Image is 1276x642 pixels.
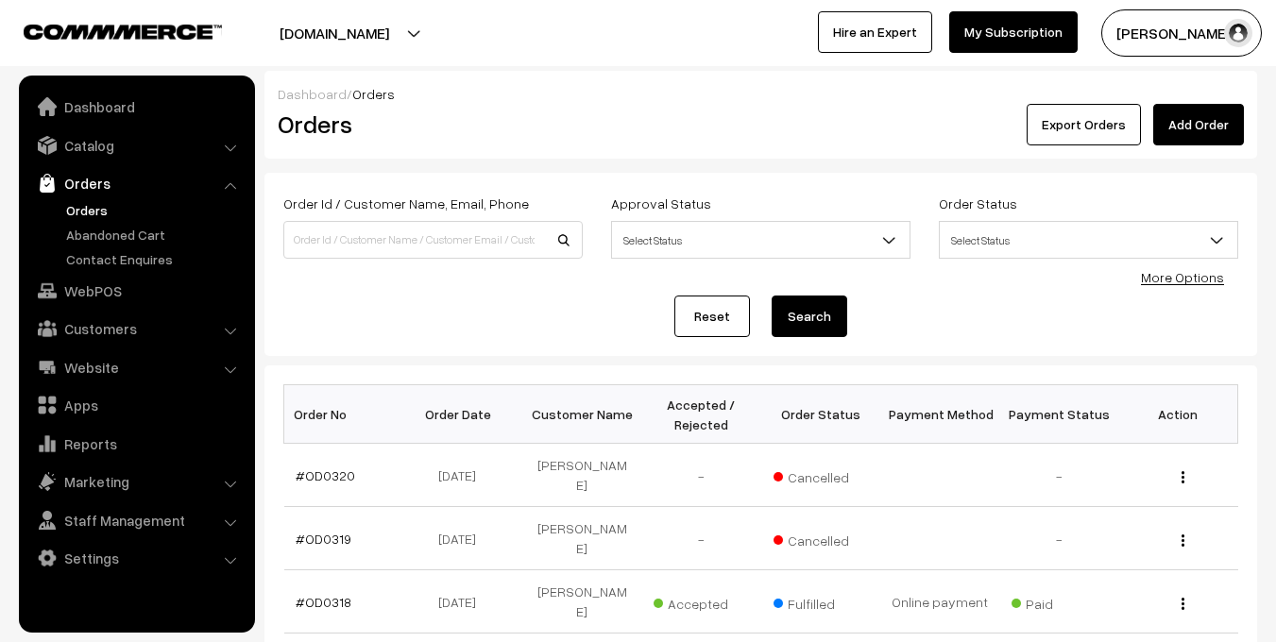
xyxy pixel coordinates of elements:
button: [DOMAIN_NAME] [213,9,455,57]
img: Menu [1182,471,1184,483]
a: Orders [24,166,248,200]
button: Export Orders [1027,104,1141,145]
img: Menu [1182,598,1184,610]
td: [PERSON_NAME] [522,444,641,507]
span: Select Status [940,224,1237,257]
img: COMMMERCE [24,25,222,39]
a: Customers [24,312,248,346]
th: Order Date [403,385,522,444]
a: Catalog [24,128,248,162]
td: [DATE] [403,570,522,634]
td: [PERSON_NAME] [522,570,641,634]
span: Select Status [612,224,910,257]
th: Order Status [761,385,880,444]
a: Reports [24,427,248,461]
a: Abandoned Cart [61,225,248,245]
a: #OD0319 [296,531,351,547]
td: - [641,507,760,570]
button: [PERSON_NAME] [1101,9,1262,57]
span: Accepted [654,589,748,614]
div: / [278,84,1244,104]
span: Cancelled [774,526,868,550]
button: Search [772,296,847,337]
label: Approval Status [611,194,711,213]
td: - [641,444,760,507]
th: Action [1118,385,1237,444]
th: Customer Name [522,385,641,444]
a: More Options [1141,269,1224,285]
a: Hire an Expert [818,11,932,53]
th: Order No [284,385,403,444]
a: Reset [674,296,750,337]
a: Contact Enquires [61,249,248,269]
span: Fulfilled [774,589,868,614]
a: Settings [24,541,248,575]
span: Select Status [939,221,1238,259]
td: - [999,444,1118,507]
h2: Orders [278,110,581,139]
a: My Subscription [949,11,1078,53]
label: Order Id / Customer Name, Email, Phone [283,194,529,213]
span: Orders [352,86,395,102]
label: Order Status [939,194,1017,213]
a: Orders [61,200,248,220]
a: WebPOS [24,274,248,308]
a: COMMMERCE [24,19,189,42]
a: Staff Management [24,503,248,537]
a: Dashboard [24,90,248,124]
td: Online payment [880,570,999,634]
a: Website [24,350,248,384]
img: user [1224,19,1252,47]
td: [PERSON_NAME] [522,507,641,570]
a: Marketing [24,465,248,498]
a: Apps [24,388,248,422]
a: #OD0318 [296,594,351,610]
td: - [999,507,1118,570]
input: Order Id / Customer Name / Customer Email / Customer Phone [283,221,583,259]
a: Add Order [1153,104,1244,145]
td: [DATE] [403,507,522,570]
a: Dashboard [278,86,347,102]
img: Menu [1182,534,1184,547]
a: #OD0320 [296,467,355,483]
th: Accepted / Rejected [641,385,760,444]
span: Paid [1012,589,1106,614]
td: [DATE] [403,444,522,507]
span: Select Status [611,221,910,259]
th: Payment Status [999,385,1118,444]
th: Payment Method [880,385,999,444]
span: Cancelled [774,463,868,487]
